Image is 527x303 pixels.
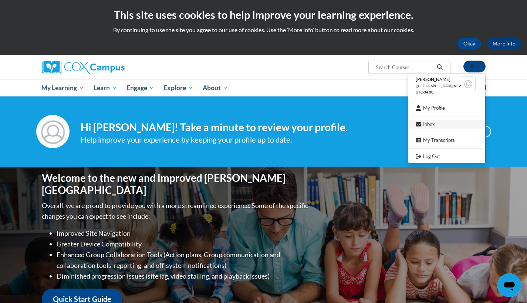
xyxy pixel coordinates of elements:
[416,84,473,94] span: ([GEOGRAPHIC_DATA]/New_York UTC-04:00)
[42,172,310,197] h1: Welcome to the new and improved [PERSON_NAME][GEOGRAPHIC_DATA]
[126,84,154,92] span: Engage
[94,84,117,92] span: Learn
[81,121,434,134] h4: Hi [PERSON_NAME]! Take a minute to review your profile.
[497,273,521,297] iframe: Button to launch messaging window
[6,7,521,22] h2: This site uses cookies to help improve your learning experience.
[89,79,122,96] a: Learn
[122,79,159,96] a: Engage
[416,76,450,82] span: [PERSON_NAME]
[461,76,476,91] img: Learner Profile Avatar
[457,38,481,50] button: Okay
[198,79,233,96] a: About
[81,134,434,146] div: Help improve your experience by keeping your profile up to date.
[57,239,310,249] li: Greater Device Compatibility
[57,228,310,239] li: Improved Site Navigation
[159,79,198,96] a: Explore
[6,26,521,34] p: By continuing to use the site you agree to our use of cookies. Use the ‘More info’ button to read...
[41,84,84,92] span: My Learning
[408,120,485,129] a: Inbox
[57,249,310,271] li: Enhanced Group Collaboration Tools (Action plans, Group communication and collaboration tools, re...
[408,136,485,145] a: My Transcripts
[57,271,310,282] li: Diminished progression issues (site lag, video stalling, and playback issues)
[42,61,182,74] a: Cox Campus
[163,84,193,92] span: Explore
[36,115,70,148] img: Profile Image
[31,79,497,96] div: Main menu
[434,63,445,72] button: Search
[37,79,89,96] a: My Learning
[408,152,485,161] a: Logout
[42,61,125,74] img: Cox Campus
[463,61,486,72] button: Account Settings
[375,63,434,72] input: Search Courses
[203,84,228,92] span: About
[487,38,521,50] a: More Info
[42,200,310,222] p: Overall, we are proud to provide you with a more streamlined experience. Some of the specific cha...
[408,103,485,113] a: My Profile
